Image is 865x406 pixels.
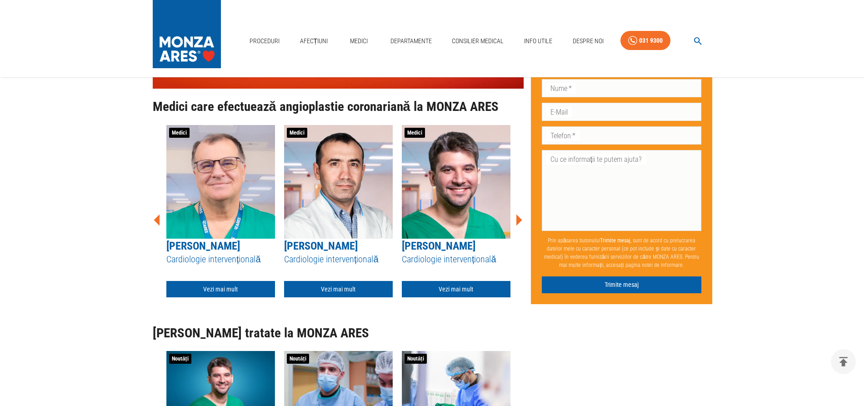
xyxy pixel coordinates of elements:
[405,128,425,138] span: Medici
[402,253,510,266] h5: Cardiologie intervențională
[284,240,358,252] a: [PERSON_NAME]
[287,128,307,138] span: Medici
[169,128,190,138] span: Medici
[284,253,393,266] h5: Cardiologie intervențională
[387,32,435,50] a: Departamente
[284,125,393,239] img: Dr. Pavel Platon
[542,233,702,273] p: Prin apăsarea butonului , sunt de acord cu prelucrarea datelor mele cu caracter personal (ce pot ...
[169,354,191,364] span: Noutăți
[246,32,283,50] a: Proceduri
[284,281,393,298] a: Vezi mai mult
[287,354,309,364] span: Noutăți
[166,253,275,266] h5: Cardiologie intervențională
[831,349,856,374] button: delete
[166,125,275,239] img: Dr. Ștefan Moț - Spitalul MONZA ARES din Cluj Napoca
[345,32,374,50] a: Medici
[296,32,332,50] a: Afecțiuni
[542,276,702,293] button: Trimite mesaj
[153,100,524,114] h2: Medici care efectuează angioplastie coronariană la MONZA ARES
[639,35,663,46] div: 031 9300
[402,281,510,298] a: Vezi mai mult
[166,281,275,298] a: Vezi mai mult
[402,240,475,252] a: [PERSON_NAME]
[520,32,556,50] a: Info Utile
[600,237,630,244] b: Trimite mesaj
[620,31,670,50] a: 031 9300
[448,32,507,50] a: Consilier Medical
[153,326,524,341] h2: [PERSON_NAME] tratate la MONZA ARES
[405,354,427,364] span: Noutăți
[166,240,240,252] a: [PERSON_NAME]
[569,32,607,50] a: Despre Noi
[402,125,510,239] img: Dr. Adnan Mustafa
